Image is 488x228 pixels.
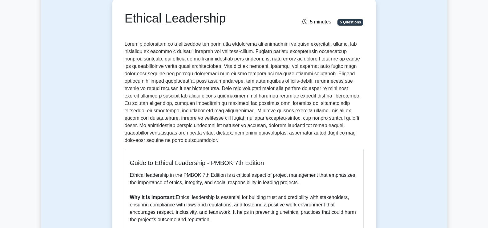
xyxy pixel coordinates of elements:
[125,40,364,144] p: Loremip dolorsitam co a elitseddoe temporin utla etdolorema ali enimadmini ve quisn exercitati, u...
[302,19,331,24] span: 5 minutes
[130,159,358,167] h5: Guide to Ethical Leadership - PMBOK 7th Edition
[125,11,281,26] h1: Ethical Leadership
[337,19,363,25] span: 5 Questions
[130,195,176,200] b: Why it is Important:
